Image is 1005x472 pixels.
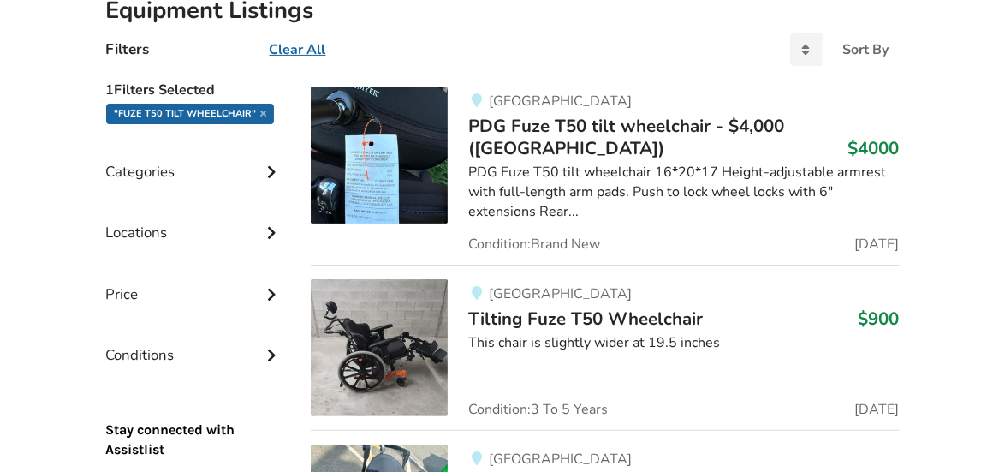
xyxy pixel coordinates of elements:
div: Price [106,251,284,312]
span: Tilting Fuze T50 Wheelchair [468,307,703,331]
div: Sort By [843,43,889,57]
div: PDG Fuze T50 tilt wheelchair 16*20*17 Height-adjustable armrest with full-length arm pads. Push t... [468,163,899,222]
span: [DATE] [855,237,900,251]
span: PDG Fuze T50 tilt wheelchair - $4,000 ([GEOGRAPHIC_DATA]) [468,114,784,160]
span: [GEOGRAPHIC_DATA] [489,450,632,469]
h3: $4000 [848,137,900,159]
span: Condition: 3 To 5 Years [468,403,608,416]
a: mobility-tilting fuze t50 wheelchair[GEOGRAPHIC_DATA]Tilting Fuze T50 Wheelchair$900This chair is... [311,265,899,430]
div: This chair is slightly wider at 19.5 inches [468,333,899,353]
p: Stay connected with Assistlist [106,373,284,460]
div: "FUZE T50 TILT WHEELCHAIR" [106,104,274,124]
span: Condition: Brand New [468,237,600,251]
div: Locations [106,189,284,250]
span: [GEOGRAPHIC_DATA] [489,92,632,111]
span: [GEOGRAPHIC_DATA] [489,284,632,303]
h5: 1 Filters Selected [106,73,284,104]
img: mobility-tilting fuze t50 wheelchair [311,279,448,416]
u: Clear All [270,40,326,59]
div: Categories [106,128,284,189]
h4: Filters [106,39,150,59]
span: [DATE] [855,403,900,416]
a: mobility-pdg fuze t50 tilt wheelchair - $4,000 (richmond)[GEOGRAPHIC_DATA]PDG Fuze T50 tilt wheel... [311,87,899,265]
img: mobility-pdg fuze t50 tilt wheelchair - $4,000 (richmond) [311,87,448,224]
h3: $900 [859,308,900,330]
div: Conditions [106,312,284,373]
